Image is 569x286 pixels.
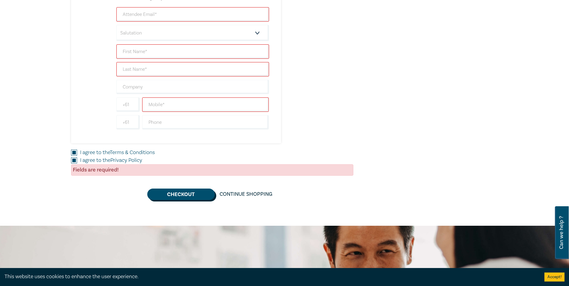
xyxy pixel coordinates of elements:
input: Mobile* [142,97,269,112]
a: Continue Shopping [215,189,277,200]
a: Privacy Policy [110,157,142,164]
input: Company [116,80,269,94]
input: +61 [116,97,140,112]
label: I agree to the [80,156,142,164]
button: Checkout [147,189,215,200]
input: Last Name* [116,62,269,76]
button: Accept cookies [544,273,565,282]
input: First Name* [116,44,269,59]
a: Terms & Conditions [110,149,155,156]
div: Fields are required! [71,164,353,176]
label: I agree to the [80,149,155,156]
span: Can we help ? [559,210,564,255]
input: +61 [116,115,140,130]
input: Attendee Email* [116,7,269,22]
input: Phone [142,115,269,130]
div: This website uses cookies to enhance the user experience. [4,273,535,281]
